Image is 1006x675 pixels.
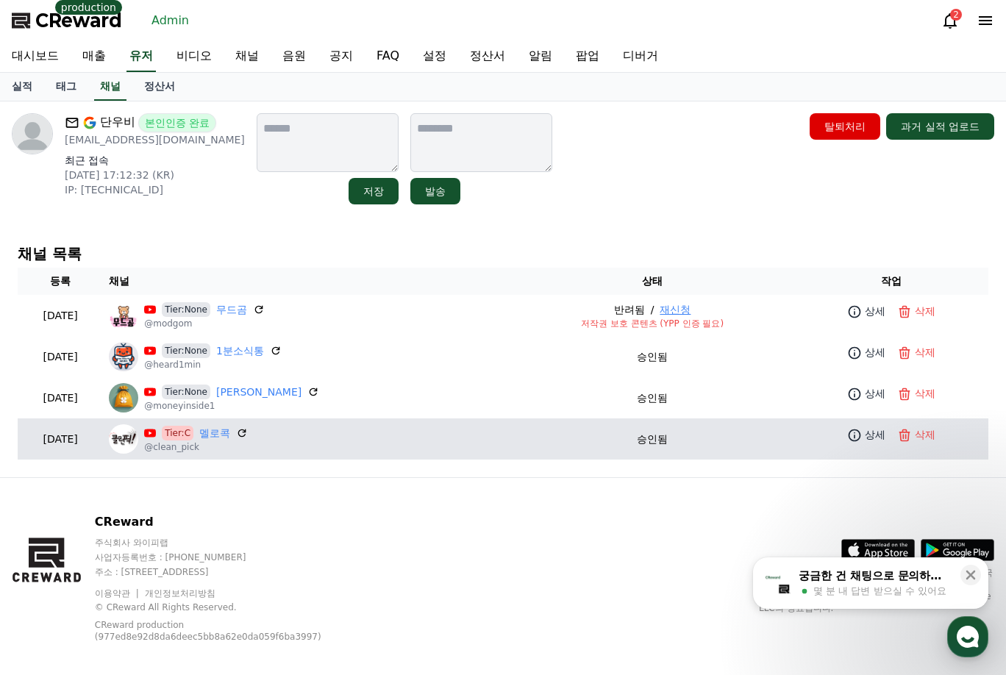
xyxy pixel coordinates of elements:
[24,349,97,365] p: [DATE]
[94,73,126,101] a: 채널
[95,537,353,549] p: 주식회사 와이피랩
[135,489,152,501] span: 대화
[810,113,880,140] button: 탈퇴처리
[794,268,988,295] th: 작업
[162,302,210,317] span: Tier:None
[216,343,264,359] a: 1분소식통
[65,168,245,182] p: [DATE] 17:12:32 (KR)
[109,301,138,330] img: 무드곰
[510,268,794,295] th: 상태
[95,588,141,599] a: 이용약관
[216,302,247,318] a: 무드곰
[458,41,517,72] a: 정산서
[12,9,122,32] a: CReward
[365,41,411,72] a: FAQ
[844,301,888,322] a: 상세
[18,268,103,295] th: 등록
[24,308,97,324] p: [DATE]
[65,153,245,168] p: 최근 접속
[318,41,365,72] a: 공지
[865,427,885,443] p: 상세
[950,9,962,21] div: 2
[637,349,668,365] p: 승인됨
[224,41,271,72] a: 채널
[162,426,193,440] span: Tier:C
[4,466,97,503] a: 홈
[65,182,245,197] p: IP: [TECHNICAL_ID]
[349,178,399,204] button: 저장
[410,178,460,204] button: 발송
[100,113,135,132] span: 단우비
[146,9,195,32] a: Admin
[844,383,888,404] a: 상세
[915,427,935,443] p: 삭제
[411,41,458,72] a: 설정
[144,318,265,329] p: @modgom
[144,359,282,371] p: @heard1min
[865,304,885,319] p: 상세
[637,432,668,447] p: 승인됨
[894,383,938,404] button: 삭제
[24,390,97,406] p: [DATE]
[109,383,138,413] img: 돈보따리
[844,424,888,446] a: 상세
[915,304,935,319] p: 삭제
[144,441,248,453] p: @clean_pick
[97,466,190,503] a: 대화
[95,601,353,613] p: © CReward All Rights Reserved.
[138,113,216,132] span: 본인인증 완료
[71,41,118,72] a: 매출
[103,268,510,295] th: 채널
[227,488,245,500] span: 설정
[894,301,938,322] button: 삭제
[199,426,230,441] a: 멜로콕
[165,41,224,72] a: 비디오
[44,73,88,101] a: 태그
[126,41,156,72] a: 유저
[865,345,885,360] p: 상세
[637,390,668,406] p: 승인됨
[12,113,53,154] img: profile image
[614,302,645,318] p: 반려됨
[894,342,938,363] button: 삭제
[915,386,935,401] p: 삭제
[65,132,245,147] p: [EMAIL_ADDRESS][DOMAIN_NAME]
[216,385,302,400] a: [PERSON_NAME]
[18,246,988,262] h4: 채널 목록
[162,385,210,399] span: Tier:None
[162,343,210,358] span: Tier:None
[132,73,187,101] a: 정산서
[844,342,888,363] a: 상세
[516,318,788,329] p: 저작권 보호 콘텐츠 (YPP 인증 필요)
[645,302,660,318] span: /
[894,424,938,446] button: 삭제
[190,466,282,503] a: 설정
[915,345,935,360] p: 삭제
[660,302,691,318] button: 재신청
[517,41,564,72] a: 알림
[109,424,138,454] img: 멜로콕
[24,432,97,447] p: [DATE]
[109,342,138,371] img: 1분소식통
[144,400,319,412] p: @moneyinside1
[35,9,122,32] span: CReward
[46,488,55,500] span: 홈
[611,41,670,72] a: 디버거
[145,588,215,599] a: 개인정보처리방침
[271,41,318,72] a: 음원
[865,386,885,401] p: 상세
[941,12,959,29] a: 2
[95,513,353,531] p: CReward
[95,619,330,643] p: CReward production (977ed8e92d8da6deec5bb8a62e0da059f6ba3997)
[95,566,353,578] p: 주소 : [STREET_ADDRESS]
[564,41,611,72] a: 팝업
[886,113,994,140] button: 과거 실적 업로드
[95,551,353,563] p: 사업자등록번호 : [PHONE_NUMBER]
